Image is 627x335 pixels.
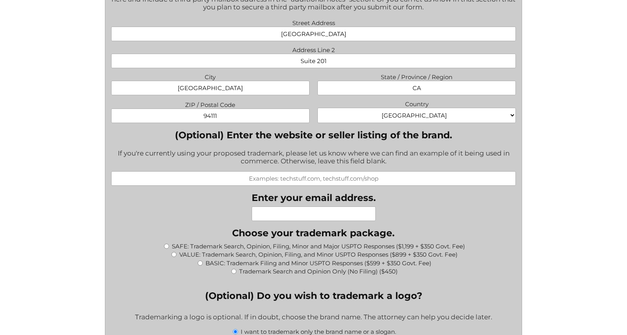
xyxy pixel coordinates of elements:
label: Trademark Search and Opinion Only (No Filing) ($450) [239,268,398,275]
label: Street Address [111,17,516,27]
input: Examples: techstuff.com, techstuff.com/shop [111,171,516,186]
label: State / Province / Region [317,71,516,81]
div: If you're currently using your proposed trademark, please let us know where we can find an exampl... [111,144,516,171]
label: Country [317,98,516,108]
legend: (Optional) Do you wish to trademark a logo? [205,290,422,301]
label: ZIP / Postal Code [111,99,310,109]
legend: Choose your trademark package. [232,227,395,239]
label: BASIC: Trademark Filing and Minor USPTO Responses ($599 + $350 Govt. Fee) [205,259,431,267]
div: Trademarking a logo is optional. If in doubt, choose the brand name. The attorney can help you de... [111,308,516,327]
label: VALUE: Trademark Search, Opinion, Filing, and Minor USPTO Responses ($899 + $350 Govt. Fee) [179,251,458,258]
label: City [111,71,310,81]
label: SAFE: Trademark Search, Opinion, Filing, Minor and Major USPTO Responses ($1,199 + $350 Govt. Fee) [172,243,465,250]
label: (Optional) Enter the website or seller listing of the brand. [111,129,516,141]
label: Enter your email address. [252,192,376,203]
label: Address Line 2 [111,44,516,54]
